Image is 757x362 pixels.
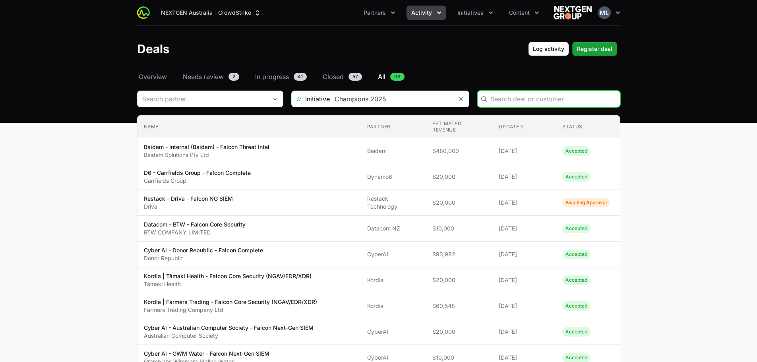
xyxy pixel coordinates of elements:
[330,91,453,107] input: Search initiatives
[144,177,251,185] p: Carrfields Group
[137,6,150,19] img: ActivitySource
[426,116,492,138] th: Estimated revenue
[432,250,486,258] span: $93,982
[499,250,550,258] span: [DATE]
[432,225,486,232] span: $10,000
[144,298,317,306] p: Kordia | Farmers Trading - Falcon Core Security (NGAV/EDR/XDR)
[499,354,550,362] span: [DATE]
[364,9,386,17] span: Partners
[556,116,620,138] th: Status
[504,6,544,20] button: Content
[137,91,267,107] input: Search partner
[361,116,426,138] th: Partner
[499,147,550,155] span: [DATE]
[144,143,269,151] p: Baidam - Internal (Baidam) - Falcon Threat Intel
[294,73,307,81] span: 41
[144,169,251,177] p: D6 - Carrfields Group - Falcon Complete
[509,9,530,17] span: Content
[348,73,362,81] span: 57
[411,9,432,17] span: Activity
[572,42,617,56] button: Register deal
[137,42,170,56] h1: Deals
[292,94,330,104] span: Initiative
[499,328,550,336] span: [DATE]
[432,328,486,336] span: $20,000
[490,94,615,104] input: Search deal or customer
[144,221,246,228] p: Datacom - BTW - Falcon Core Security
[144,228,246,236] p: BTW COMPANY LIMITED
[359,6,400,20] button: Partners
[367,250,420,258] span: CyberAI
[144,280,312,288] p: Tāmaki Health
[528,42,569,56] button: Log activity
[432,354,486,362] span: $10,000
[323,72,344,81] span: Closed
[367,354,420,362] span: CyberAI
[137,116,361,138] th: Name
[499,302,550,310] span: [DATE]
[577,44,612,54] span: Register deal
[598,6,611,19] img: Mustafa Larki
[367,173,420,181] span: Dynamo6
[255,72,289,81] span: In progress
[432,199,486,207] span: $20,000
[528,42,617,56] div: Primary actions
[453,6,498,20] div: Initiatives menu
[499,173,550,181] span: [DATE]
[499,276,550,284] span: [DATE]
[144,254,263,262] p: Donor Republic
[321,72,364,81] a: Closed57
[492,116,556,138] th: Updated
[376,72,406,81] a: All98
[144,332,314,340] p: Australian Computer Society
[144,306,317,314] p: Farmers Trading Company Ltd
[453,91,469,107] button: Remove
[144,246,263,254] p: Cyber AI - Donor Republic - Falcon Complete
[137,72,620,81] nav: Deals navigation
[367,302,420,310] span: Kordia
[367,195,420,211] span: Restack Technology
[457,9,484,17] span: Initiatives
[150,6,544,20] div: Main navigation
[228,73,239,81] span: 2
[144,272,312,280] p: Kordia | Tāmaki Health - Falcon Core Security (NGAV/EDR/XDR)
[367,328,420,336] span: CyberAI
[183,72,224,81] span: Needs review
[499,225,550,232] span: [DATE]
[378,72,385,81] span: All
[432,276,486,284] span: $20,000
[504,6,544,20] div: Content menu
[367,225,420,232] span: Datacom NZ
[453,6,498,20] button: Initiatives
[407,6,446,20] button: Activity
[254,72,308,81] a: In progress41
[267,91,283,107] div: Open
[359,6,400,20] div: Partners menu
[137,72,168,81] a: Overview
[144,324,314,332] p: Cyber AI - Australian Computer Society - Falcon Next-Gen SIEM
[432,302,486,310] span: $60,548
[554,5,592,21] img: NEXTGEN Australia
[181,72,241,81] a: Needs review2
[390,73,405,81] span: 98
[144,350,269,358] p: Cyber AI - GWM Water - Falcon Next-Gen SIEM
[144,203,233,211] p: Driva
[407,6,446,20] div: Activity menu
[367,147,420,155] span: Baidam
[139,72,167,81] span: Overview
[432,147,486,155] span: $480,000
[156,6,266,20] div: Supplier switch menu
[156,6,266,20] button: NEXTGEN Australia - CrowdStrike
[144,151,269,159] p: Baidam Solutions Pty Ltd
[144,195,233,203] p: Restack - Driva - Falcon NG SIEM
[533,44,564,54] span: Log activity
[432,173,486,181] span: $20,000
[499,199,550,207] span: [DATE]
[367,276,420,284] span: Kordia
